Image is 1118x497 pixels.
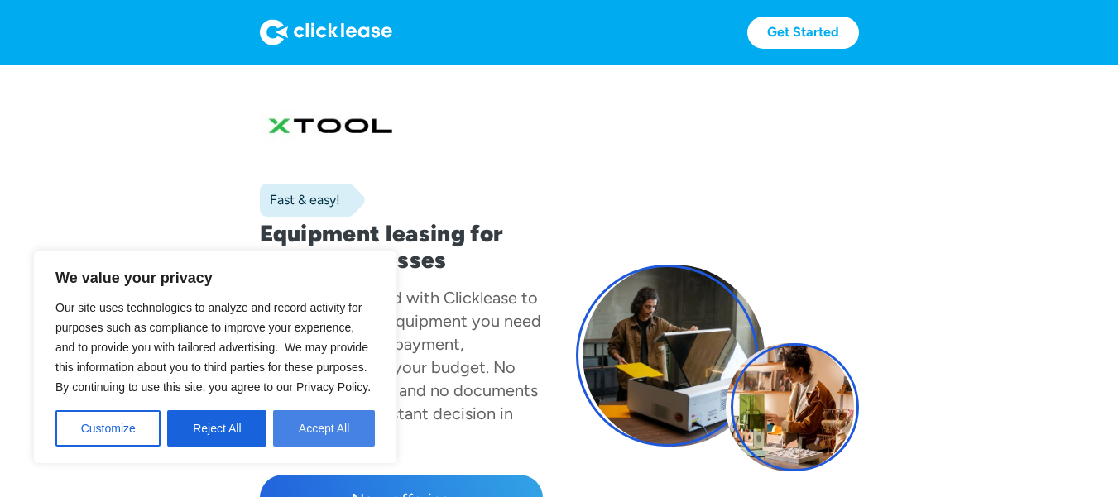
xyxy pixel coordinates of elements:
p: We value your privacy [55,268,375,288]
button: Customize [55,410,161,447]
button: Reject All [167,410,266,447]
a: Get Started [747,17,859,49]
div: Fast & easy! [260,192,340,208]
button: Accept All [273,410,375,447]
span: Our site uses technologies to analyze and record activity for purposes such as compliance to impr... [55,301,371,394]
img: Logo [260,19,392,45]
div: We value your privacy [33,251,397,464]
h1: Equipment leasing for small businesses [260,220,543,273]
div: has partnered with Clicklease to help you get the equipment you need for a low monthly payment, c... [260,288,541,447]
